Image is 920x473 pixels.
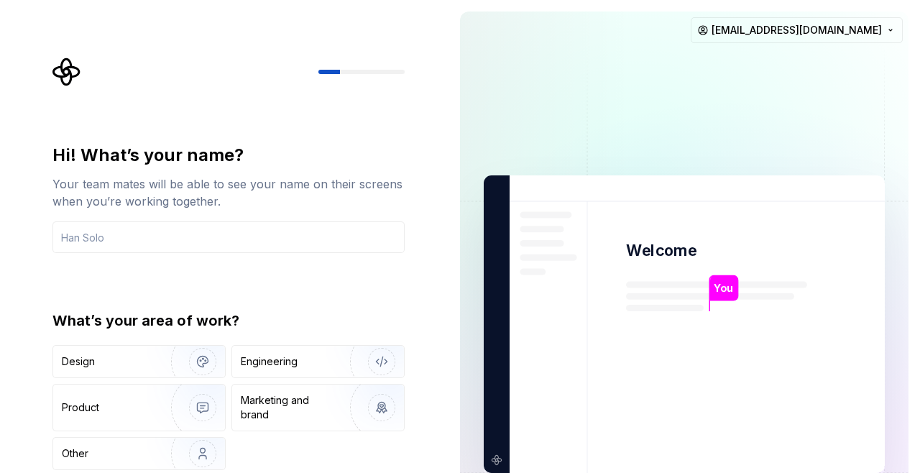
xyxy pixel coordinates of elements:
div: Other [62,446,88,461]
span: [EMAIL_ADDRESS][DOMAIN_NAME] [712,23,882,37]
div: What’s your area of work? [52,311,405,331]
p: You [714,280,733,296]
p: Welcome [626,240,696,261]
div: Design [62,354,95,369]
button: [EMAIL_ADDRESS][DOMAIN_NAME] [691,17,903,43]
div: Your team mates will be able to see your name on their screens when you’re working together. [52,175,405,210]
input: Han Solo [52,221,405,253]
div: Marketing and brand [241,393,338,422]
div: Engineering [241,354,298,369]
svg: Supernova Logo [52,58,81,86]
div: Hi! What’s your name? [52,144,405,167]
div: Product [62,400,99,415]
